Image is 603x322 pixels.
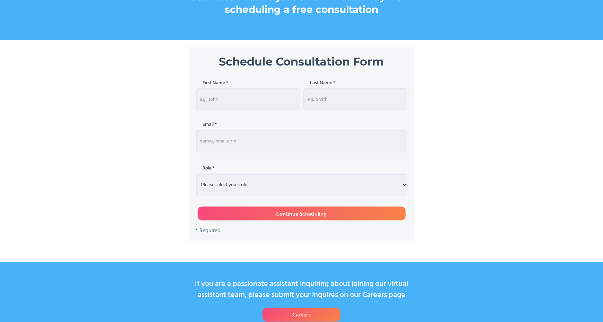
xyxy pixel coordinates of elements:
[198,207,406,220] input: Continue Scheduling
[196,80,300,87] h5: First Name *
[196,227,407,234] p: * Required
[196,121,407,128] h5: Email *
[196,165,407,172] h5: Role *
[196,88,300,111] input: e.g., John
[262,308,341,322] a: Careers
[189,279,414,301] h1: If you are a passionate assistant inquiring about joining our virtual assistant team, please subm...
[196,130,407,153] input: name@email.com
[303,88,407,111] input: e.g., Smith
[303,80,407,87] h5: Last Name *
[292,311,311,320] strong: Careers
[219,55,384,68] strong: Schedule Consultation Form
